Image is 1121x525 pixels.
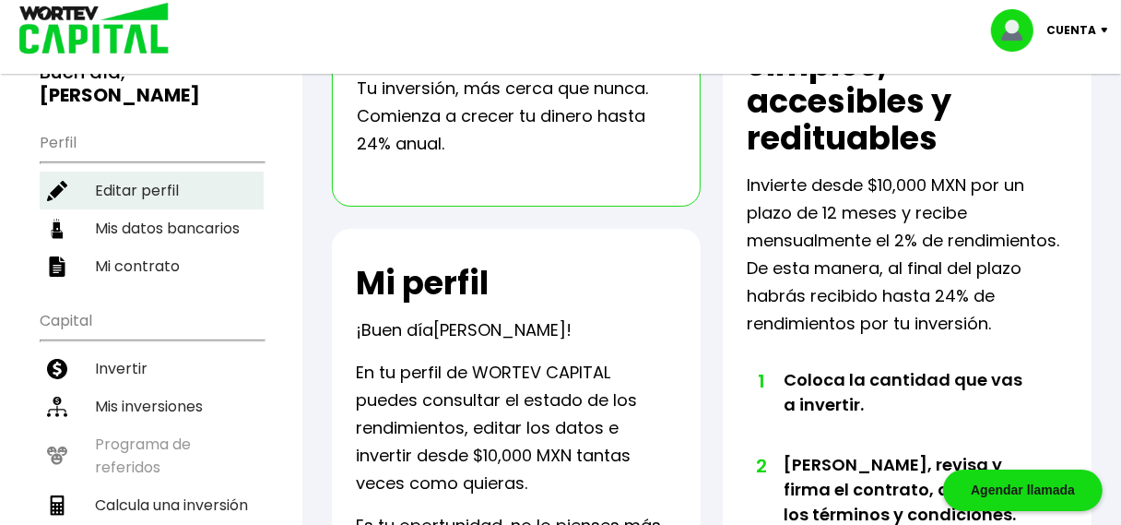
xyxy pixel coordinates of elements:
div: Agendar llamada [943,470,1103,511]
img: contrato-icon.f2db500c.svg [47,257,67,277]
img: editar-icon.952d3147.svg [47,181,67,201]
h2: Mi perfil [356,265,489,302]
a: Mis inversiones [40,388,264,425]
span: 2 [756,452,765,480]
img: icon-down [1096,28,1121,33]
img: profile-image [991,9,1046,52]
a: Mis datos bancarios [40,209,264,247]
ul: Perfil [40,122,264,285]
span: [PERSON_NAME] [433,318,566,341]
b: [PERSON_NAME] [40,82,200,108]
h3: Buen día, [40,61,264,107]
img: inversiones-icon.6695dc30.svg [47,397,67,417]
p: Tu inversión, más cerca que nunca. Comienza a crecer tu dinero hasta 24% anual. [357,75,676,158]
p: Cuenta [1046,17,1096,44]
span: 1 [756,367,765,395]
p: ¡Buen día ! [356,316,572,344]
p: En tu perfil de WORTEV CAPITAL puedes consultar el estado de los rendimientos, editar los datos e... [356,359,677,497]
h2: Inversiones simples, accesibles y redituables [747,9,1068,157]
img: calculadora-icon.17d418c4.svg [47,495,67,516]
a: Mi contrato [40,247,264,285]
p: Invierte desde $10,000 MXN por un plazo de 12 meses y recibe mensualmente el 2% de rendimientos. ... [747,172,1068,338]
img: invertir-icon.b3b967d7.svg [47,359,67,379]
a: Editar perfil [40,172,264,209]
a: Invertir [40,350,264,388]
img: datos-icon.10cf9172.svg [47,219,67,239]
li: Coloca la cantidad que vas a invertir. [784,367,1035,452]
a: Calcula una inversión [40,486,264,524]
